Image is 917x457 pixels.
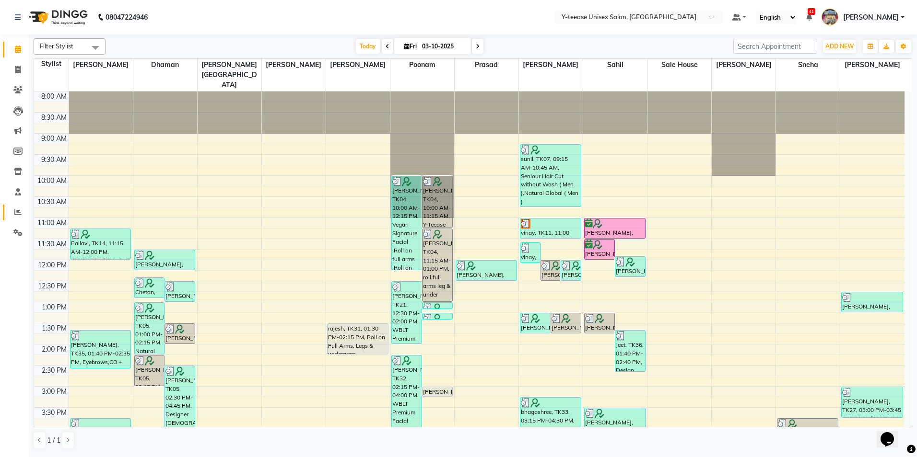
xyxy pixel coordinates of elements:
div: 11:00 AM [35,218,69,228]
iframe: chat widget [877,419,907,447]
div: [PERSON_NAME] , TK12, 01:15 PM-01:45 PM, Wash & Plain dry (upto Shoulder) [551,313,581,333]
span: 41 [808,8,815,15]
div: [PERSON_NAME], TK27, 03:00 PM-03:45 PM, SR Stylist Hair Cut (Without wash &Blow Dry [DEMOGRAPHIC_... [842,387,902,417]
div: [PERSON_NAME], TK35, 01:40 PM-02:35 PM, Eyebrows,O3 + Clean Up [71,331,131,368]
span: Fri [402,43,419,50]
span: [PERSON_NAME] [519,59,583,71]
div: [PERSON_NAME], TK05, 01:30 PM-02:00 PM, Seniour Hair Cut with Wash ( Men ) [165,324,195,343]
div: Chetan, TK29, 12:25 PM-12:55 PM, Designer Men Hair Cut ( SIR ) [135,278,165,297]
div: 9:30 AM [39,155,69,165]
div: 3:00 PM [40,387,69,397]
div: [PERSON_NAME], TK04, 10:00 AM-12:15 PM, Vegan Signature Facial ,Roll on full arms ,Roll on full l... [392,176,422,270]
span: Dhaman [133,59,197,71]
img: Neelam [822,9,838,25]
div: Pallavi, TK14, 11:15 AM-12:00 PM, [DEMOGRAPHIC_DATA] Spa [DEMOGRAPHIC_DATA] ( midback ) [71,229,131,259]
span: ADD NEW [825,43,854,50]
div: [PERSON_NAME], TK06, 11:30 AM-12:00 PM, Head Massage (Without Wash coconut /Almond/olive Oil Men ) [585,240,614,259]
div: Stylist [34,59,69,69]
div: Jeet, TK36, 01:40 PM-02:40 PM, Design Shaving ( Men ),Seniour Hair Cut with Wash ( Men ) [615,331,645,371]
img: logo [24,4,90,31]
div: [PERSON_NAME], TK04, 11:15 AM-01:00 PM, roll full arms leg & under [423,229,452,301]
input: Search Appointment [733,39,817,54]
div: [PERSON_NAME], TK04, 10:00 AM-11:15 AM, Y-Teease Gold Radiance Glow Facial OILY [423,176,452,228]
div: 2:00 PM [40,344,69,354]
div: vinay, TK11, 11:00 AM-11:30 AM, Seniour Hair Cut without Wash ( Men ) [520,218,581,238]
div: 12:00 PM [36,260,69,270]
div: [PERSON_NAME], TK27, 03:45 PM-04:05 PM, Eyebrows,[GEOGRAPHIC_DATA] [71,419,131,431]
span: Today [356,39,380,54]
div: 8:00 AM [39,91,69,102]
div: [PERSON_NAME], TK17, 12:30 PM-01:00 PM, Designer Men Hair Cut ( SIR ) [165,282,195,301]
div: 10:00 AM [35,176,69,186]
span: Prasad [455,59,518,71]
span: 1 / 1 [47,435,60,446]
div: [PERSON_NAME], TK05, 01:00 PM-02:15 PM, Natural Root Touch Up 1 inch [DEMOGRAPHIC_DATA] [135,303,165,354]
span: Filter Stylist [40,42,73,50]
div: [PERSON_NAME], TK38, 03:30 PM-04:00 PM, Seniour Hair Cut without Wash ( Men ) [585,408,645,428]
div: [PERSON_NAME], TK09, 12:00 PM-12:30 PM, Head Massage (Without Wash coconut /Almond/olive Oil Men ... [541,261,561,280]
div: [PERSON_NAME], TK06, 11:00 AM-11:30 AM, Seniour Hair Cut with Wash ( Men ) [585,218,645,238]
div: 10:30 AM [35,197,69,207]
div: [PERSON_NAME], TK09, 11:45 AM-12:15 PM, Designer Men Hair Cut ( SIR ) [135,250,195,270]
div: [PERSON_NAME], TK21, 12:30 PM-02:00 PM, WBLT Premium Facial [392,282,422,343]
div: [PERSON_NAME], TK23, 01:00 PM-01:10 PM, Eyebrows [423,303,452,308]
div: [PERSON_NAME], TK23, 01:15 PM-01:25 PM, [GEOGRAPHIC_DATA] [423,313,452,319]
span: Poonam [390,59,454,71]
div: rajesh, TK31, 01:30 PM-02:15 PM, Roll on Full Arms, Legs & underarms [328,324,388,354]
div: [PERSON_NAME], TK09, 12:00 PM-12:30 PM, Moroccan Oil Head Massage (Without Wash) [561,261,581,280]
span: Sale House [647,59,711,71]
span: [PERSON_NAME] [712,59,776,71]
div: vinay, TK20, 11:35 AM-12:05 PM, Seniour Hair Cut without Wash ( Men ) [520,243,540,263]
div: [PERSON_NAME] - Teease, TK22, 03:00 PM-03:15 PM, Cut File & French Polish [423,387,452,396]
span: [PERSON_NAME] [262,59,326,71]
b: 08047224946 [106,4,148,31]
div: 12:30 PM [36,281,69,291]
div: 1:30 PM [40,323,69,333]
div: [PERSON_NAME], TK30, 12:45 PM-01:15 PM, Design Shaving ( Men ) [842,292,902,312]
div: 2:30 PM [40,366,69,376]
span: Sahil [583,59,647,71]
div: 1:00 PM [40,302,69,312]
span: [PERSON_NAME] [843,12,899,23]
div: 9:00 AM [39,134,69,144]
span: [PERSON_NAME][GEOGRAPHIC_DATA] [198,59,261,91]
div: bhagashree, TK33, 03:15 PM-04:30 PM, Natural Root Touch Up 1 inch [DEMOGRAPHIC_DATA] [520,398,581,449]
div: [PERSON_NAME], TK32, 02:15 PM-04:00 PM, WBLT Premium Facial ,Bleach Face & Neck (₹500) [392,355,422,428]
div: 3:30 PM [40,408,69,418]
div: [PERSON_NAME] , TK12, 01:15 PM-01:45 PM, Seniour Hair Cut with Wash ( Men ) [585,313,614,333]
span: [PERSON_NAME] [840,59,905,71]
a: 41 [806,13,812,22]
span: [PERSON_NAME] [326,59,390,71]
div: [PERSON_NAME], TK18, 12:00 PM-12:30 PM, Wash & Plain dry (upto waist) [456,261,517,280]
button: ADD NEW [823,40,856,53]
div: [PERSON_NAME], TK05, 02:15 PM-03:00 PM, SR Stylist Hair Cut (With wash &Blow Dry [DEMOGRAPHIC_DAT... [135,355,165,386]
input: 2025-10-03 [419,39,467,54]
div: [PERSON_NAME], TK24, 11:55 AM-12:25 PM, Design Shaving ( Men ) [615,257,645,276]
div: 11:30 AM [35,239,69,249]
div: [PERSON_NAME] , TK12, 01:15 PM-01:45 PM, Ultimate Blow dry With wash [520,313,550,333]
span: Sneha [776,59,840,71]
div: ADV.[PERSON_NAME], TK15, 03:45 PM-04:00 PM, Roll on full arms [777,419,838,428]
span: [PERSON_NAME] [69,59,133,71]
div: sunil, TK07, 09:15 AM-10:45 AM, Seniour Hair Cut without Wash ( Men ),Natural Global ( Men ) [520,145,581,206]
div: 8:30 AM [39,113,69,123]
